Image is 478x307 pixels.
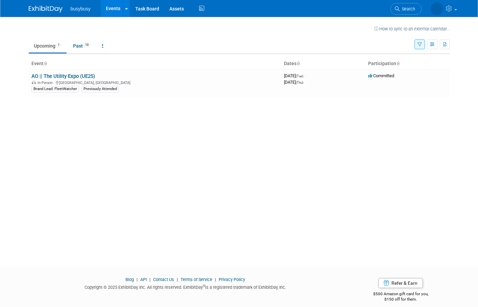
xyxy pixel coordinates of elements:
[296,74,303,78] span: (Tue)
[400,6,415,11] span: Search
[374,26,450,31] a: How to sync to an external calendar...
[29,58,281,69] th: Event
[396,61,400,66] a: Sort by Participation Type
[296,81,303,84] span: (Thu)
[378,278,423,288] a: Refer & Earn
[31,80,279,85] div: [GEOGRAPHIC_DATA], [GEOGRAPHIC_DATA]
[175,277,180,282] span: |
[56,43,62,48] span: 1
[38,81,55,85] span: In-Person
[365,58,450,69] th: Participation
[29,6,63,12] img: ExhibitDay
[31,73,95,79] a: AO || The Utility Expo (UE25)
[71,6,91,11] span: busybusy
[29,283,342,290] div: Copyright © 2025 ExhibitDay, Inc. All rights reserved. ExhibitDay is a registered trademark of Ex...
[81,86,119,92] div: Previously Attended
[219,277,245,282] a: Privacy Policy
[32,81,36,84] img: In-Person Event
[148,277,152,282] span: |
[284,80,303,85] span: [DATE]
[83,43,91,48] span: 10
[31,86,79,92] div: Brand Lead: FleetWatcher
[68,39,96,52] a: Past10
[430,2,443,15] img: Tucker Farmer
[284,73,305,78] span: [DATE]
[213,277,218,282] span: |
[29,39,67,52] a: Upcoming1
[352,297,450,302] div: $150 off for them.
[296,61,300,66] a: Sort by Start Date
[304,73,305,78] span: -
[203,284,205,288] sup: ®
[390,3,422,15] a: Search
[281,58,365,69] th: Dates
[140,277,147,282] a: API
[181,277,212,282] a: Terms of Service
[153,277,174,282] a: Contact Us
[125,277,134,282] a: Blog
[44,61,47,66] a: Sort by Event Name
[368,73,394,78] span: Committed
[135,277,139,282] span: |
[352,287,450,302] div: $500 Amazon gift card for you,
